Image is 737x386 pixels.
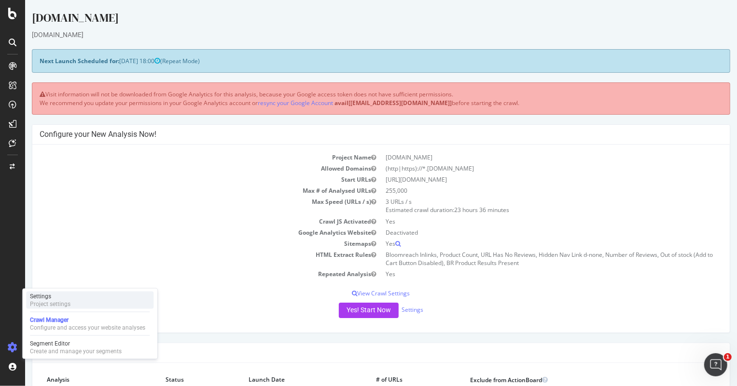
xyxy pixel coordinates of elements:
h4: Last 10 Crawls [14,348,697,358]
td: Yes [356,268,698,280]
div: [DOMAIN_NAME] [7,30,705,40]
td: Allowed Domains [14,163,356,174]
b: avail[[EMAIL_ADDRESS][DOMAIN_NAME]] [309,99,427,107]
div: Visit information will not be downloaded from Google Analytics for this analysis, because your Go... [7,82,705,114]
td: Start URLs [14,174,356,185]
td: (http|https)://*.[DOMAIN_NAME] [356,163,698,174]
span: [DATE] 18:00 [94,57,135,65]
span: 23 hours 36 minutes [430,206,485,214]
td: Project Name [14,152,356,163]
div: Project settings [30,300,70,308]
td: Repeated Analysis [14,268,356,280]
td: [URL][DOMAIN_NAME] [356,174,698,185]
td: 255,000 [356,185,698,196]
div: Create and manage your segments [30,347,122,355]
td: Crawl JS Activated [14,216,356,227]
div: Segment Editor [30,340,122,347]
td: Yes [356,238,698,249]
h4: Configure your New Analysis Now! [14,130,697,139]
div: Crawl Manager [30,316,145,324]
a: resync your Google Account [233,99,308,107]
div: Configure and access your website analyses [30,324,145,332]
a: Settings [376,306,398,314]
span: 1 [724,353,732,361]
strong: Next Launch Scheduled for: [14,57,94,65]
td: Max Speed (URLs / s) [14,196,356,215]
td: Sitemaps [14,238,356,249]
a: SettingsProject settings [26,292,153,309]
button: Yes! Start Now [314,303,374,318]
td: HTML Extract Rules [14,249,356,268]
td: Bloomreach Inlinks, Product Count, URL Has No Reviews, Hidden Nav Link d-none, Number of Reviews,... [356,249,698,268]
p: View Crawl Settings [14,289,697,297]
div: Settings [30,293,70,300]
td: Max # of Analysed URLs [14,185,356,196]
td: Deactivated [356,227,698,238]
div: [DOMAIN_NAME] [7,10,705,30]
a: Segment EditorCreate and manage your segments [26,339,153,356]
a: Crawl ManagerConfigure and access your website analyses [26,315,153,333]
iframe: Intercom live chat [704,353,727,376]
td: 3 URLs / s Estimated crawl duration: [356,196,698,215]
td: Google Analytics Website [14,227,356,238]
td: Yes [356,216,698,227]
td: [DOMAIN_NAME] [356,152,698,163]
div: (Repeat Mode) [7,49,705,73]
